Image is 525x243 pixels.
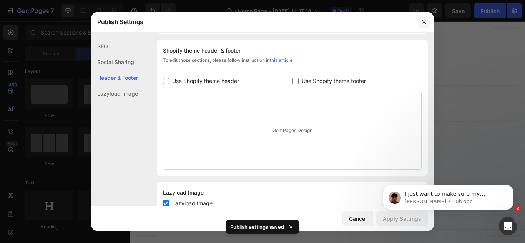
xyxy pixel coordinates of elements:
span: Lazyload Image [172,199,213,208]
div: Publish Settings [91,12,414,32]
p: Message from Kyle, sent 10h ago [33,30,133,36]
span: Use Shopify theme header [172,76,239,86]
span: inspired by CRO experts [144,97,197,104]
iframe: Intercom live chat [499,217,517,235]
div: SEO [91,38,138,54]
div: Lazyload Image [163,188,422,197]
div: Social Sharing [91,54,138,70]
div: Choose templates [148,87,194,95]
p: Publish settings saved [230,223,284,231]
div: GemPages Design [163,92,421,169]
div: Shopify theme header & footer [163,46,422,55]
a: this article [270,57,292,63]
div: Lazyload Image [91,86,138,101]
div: To edit those sections, please follow instruction in [163,57,422,70]
iframe: Intercom notifications message [371,169,525,222]
span: Use Shopify theme footer [302,76,366,86]
div: Cancel [349,215,367,223]
span: Add section [213,70,249,78]
div: Header & Footer [91,70,138,86]
div: Add blank section [264,87,311,95]
span: then drag & drop elements [259,97,316,104]
span: 2 [515,205,521,212]
button: Cancel [342,211,373,226]
div: Generate layout [208,87,249,95]
span: from URL or image [207,97,248,104]
span: I just want to make sure my message went through. May I ask if everything is okay on your end? Pl... [33,22,131,89]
